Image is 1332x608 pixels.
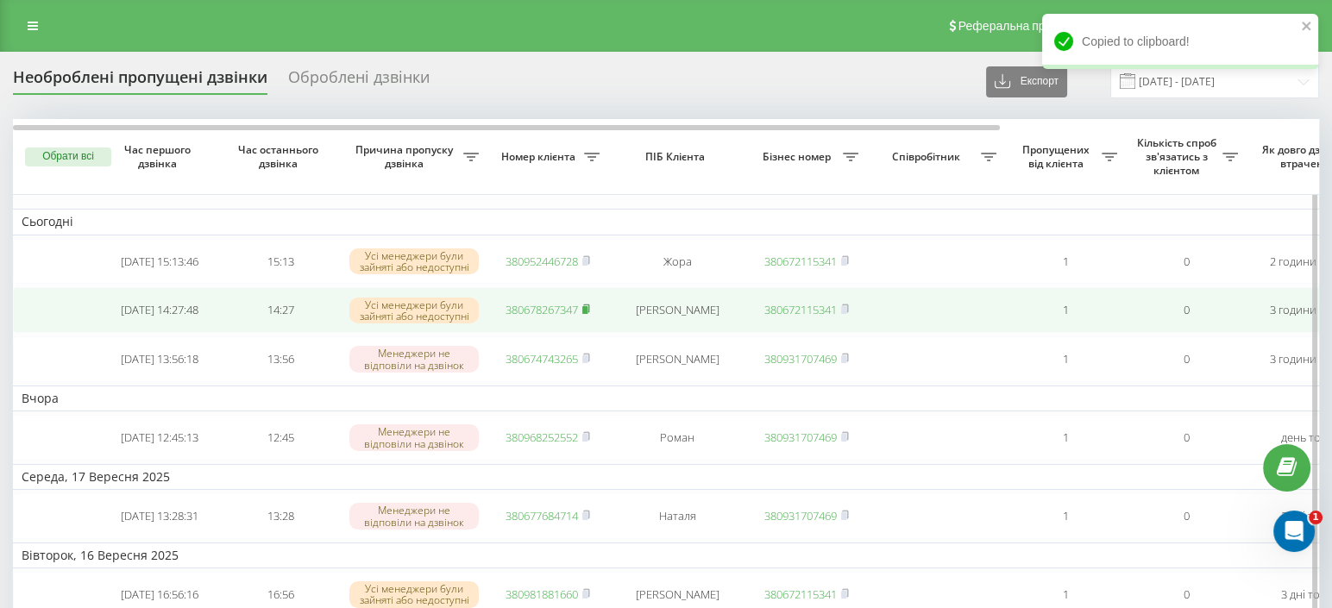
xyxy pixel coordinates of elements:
[349,503,479,529] div: Менеджери не відповіли на дзвінок
[764,429,837,445] a: 380931707469
[99,287,220,333] td: [DATE] 14:27:48
[13,68,267,95] div: Необроблені пропущені дзвінки
[234,143,327,170] span: Час останнього дзвінка
[220,336,341,382] td: 13:56
[349,424,479,450] div: Менеджери не відповіли на дзвінок
[220,415,341,461] td: 12:45
[349,143,463,170] span: Причина пропуску дзвінка
[506,508,578,523] a: 380677684714
[1005,415,1126,461] td: 1
[496,150,584,164] span: Номер клієнта
[99,336,220,382] td: [DATE] 13:56:18
[608,287,746,333] td: [PERSON_NAME]
[608,336,746,382] td: [PERSON_NAME]
[986,66,1067,97] button: Експорт
[1005,493,1126,539] td: 1
[1126,239,1247,285] td: 0
[288,68,430,95] div: Оброблені дзвінки
[755,150,843,164] span: Бізнес номер
[99,415,220,461] td: [DATE] 12:45:13
[506,254,578,269] a: 380952446728
[99,239,220,285] td: [DATE] 15:13:46
[1126,336,1247,382] td: 0
[349,298,479,323] div: Усі менеджери були зайняті або недоступні
[608,415,746,461] td: Роман
[608,493,746,539] td: Наталя
[764,254,837,269] a: 380672115341
[764,351,837,367] a: 380931707469
[623,150,732,164] span: ПІБ Клієнта
[764,508,837,523] a: 380931707469
[506,351,578,367] a: 380674743265
[1126,287,1247,333] td: 0
[1134,136,1222,177] span: Кількість спроб зв'язатись з клієнтом
[1126,493,1247,539] td: 0
[349,581,479,607] div: Усі менеджери були зайняті або недоступні
[99,493,220,539] td: [DATE] 13:28:31
[506,302,578,317] a: 380678267347
[220,239,341,285] td: 15:13
[220,287,341,333] td: 14:27
[1301,19,1313,35] button: close
[506,586,578,602] a: 380981881660
[876,150,981,164] span: Співробітник
[1005,239,1126,285] td: 1
[220,493,341,539] td: 13:28
[1273,511,1315,552] iframe: Intercom live chat
[25,147,111,166] button: Обрати всі
[1005,287,1126,333] td: 1
[764,586,837,602] a: 380672115341
[349,346,479,372] div: Менеджери не відповіли на дзвінок
[764,302,837,317] a: 380672115341
[113,143,206,170] span: Час першого дзвінка
[349,248,479,274] div: Усі менеджери були зайняті або недоступні
[608,239,746,285] td: Жора
[1309,511,1323,524] span: 1
[506,429,578,445] a: 380968252552
[1005,336,1126,382] td: 1
[1014,143,1102,170] span: Пропущених від клієнта
[1126,415,1247,461] td: 0
[958,19,1085,33] span: Реферальна програма
[1042,14,1318,69] div: Copied to clipboard!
